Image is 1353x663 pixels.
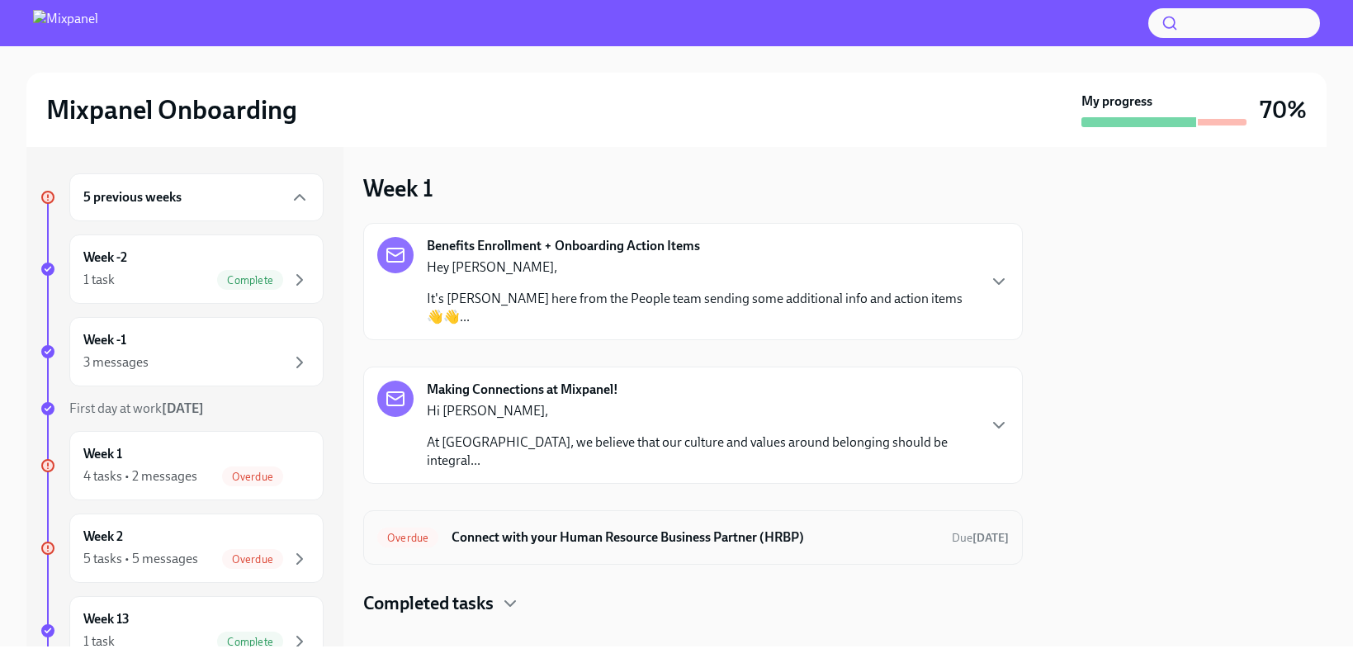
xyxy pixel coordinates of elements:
[452,528,939,547] h6: Connect with your Human Resource Business Partner (HRBP)
[83,445,122,463] h6: Week 1
[222,553,283,566] span: Overdue
[427,381,618,399] strong: Making Connections at Mixpanel!
[363,591,494,616] h4: Completed tasks
[952,531,1009,545] span: Due
[1260,95,1307,125] h3: 70%
[83,271,115,289] div: 1 task
[46,93,297,126] h2: Mixpanel Onboarding
[377,532,438,544] span: Overdue
[1081,92,1152,111] strong: My progress
[427,258,976,277] p: Hey [PERSON_NAME],
[217,274,283,287] span: Complete
[162,400,204,416] strong: [DATE]
[40,431,324,500] a: Week 14 tasks • 2 messagesOverdue
[40,317,324,386] a: Week -13 messages
[40,234,324,304] a: Week -21 taskComplete
[222,471,283,483] span: Overdue
[217,636,283,648] span: Complete
[69,173,324,221] div: 5 previous weeks
[83,467,197,485] div: 4 tasks • 2 messages
[377,524,1009,551] a: OverdueConnect with your Human Resource Business Partner (HRBP)Due[DATE]
[972,531,1009,545] strong: [DATE]
[83,353,149,372] div: 3 messages
[83,528,123,546] h6: Week 2
[69,400,204,416] span: First day at work
[427,237,700,255] strong: Benefits Enrollment + Onboarding Action Items
[363,173,433,203] h3: Week 1
[33,10,98,36] img: Mixpanel
[40,400,324,418] a: First day at work[DATE]
[83,610,130,628] h6: Week 13
[83,249,127,267] h6: Week -2
[40,514,324,583] a: Week 25 tasks • 5 messagesOverdue
[83,550,198,568] div: 5 tasks • 5 messages
[427,402,976,420] p: Hi [PERSON_NAME],
[83,331,126,349] h6: Week -1
[952,530,1009,546] span: June 4th, 2025 09:00
[427,290,976,326] p: It's [PERSON_NAME] here from the People team sending some additional info and action items 👋👋...
[83,632,115,651] div: 1 task
[83,188,182,206] h6: 5 previous weeks
[427,433,976,470] p: At [GEOGRAPHIC_DATA], we believe that our culture and values around belonging should be integral...
[363,591,1023,616] div: Completed tasks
